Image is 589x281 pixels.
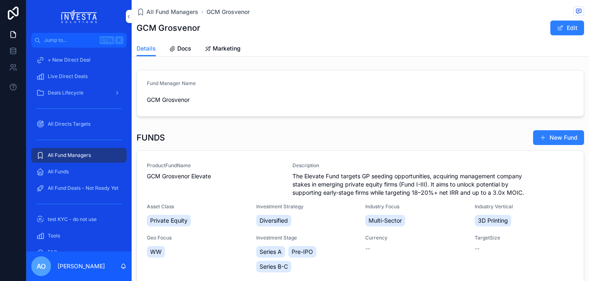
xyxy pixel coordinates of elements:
[147,235,246,241] span: Geo Focus
[48,152,91,159] span: All Fund Managers
[475,244,480,253] span: --
[147,172,283,180] span: GCM Grosvenor Elevate
[61,10,97,23] img: App logo
[31,148,127,163] a: All Fund Managers
[137,22,200,34] h1: GCM Grosvenor
[137,8,198,16] a: All Fund Managers
[31,85,127,100] a: Deals Lifecycle
[137,44,156,53] span: Details
[256,235,356,241] span: Investment Stage
[206,8,250,16] a: GCM Grosvenor
[31,164,127,179] a: All Funds
[204,41,241,58] a: Marketing
[147,80,196,86] span: Fund Manager Name
[292,172,574,197] span: The Elevate Fund targets GP seeding opportunities, acquiring management company stakes in emergin...
[478,217,508,225] span: 3D Printing
[150,217,188,225] span: Private Equity
[31,212,127,227] a: test KYC - do not use
[292,248,313,256] span: Pre-IPO
[48,249,57,256] span: FAQ
[137,41,156,57] a: Details
[365,235,465,241] span: Currency
[256,203,356,210] span: Investment Strategy
[369,217,402,225] span: Multi-Sector
[260,217,288,225] span: Diversified
[116,37,123,44] span: K
[147,203,246,210] span: Asset Class
[48,233,60,239] span: Tools
[48,121,90,127] span: All Directs Targets
[475,203,574,210] span: Industry Vertical
[44,37,96,44] span: Jump to...
[292,162,574,169] span: Description
[213,44,241,53] span: Marketing
[31,117,127,131] a: All Directs Targets
[31,245,127,260] a: FAQ
[550,21,584,35] button: Edit
[31,53,127,67] a: + New Direct Deal
[147,162,283,169] span: ProductFundName
[31,228,127,243] a: Tools
[533,130,584,145] button: New Fund
[48,90,83,96] span: Deals Lifecycle
[169,41,191,58] a: Docs
[37,261,46,271] span: AO
[260,263,288,271] span: Series B-C
[147,96,249,104] span: GCM Grosvenor
[31,181,127,196] a: All Fund Deals - Not Ready Yet
[146,8,198,16] span: All Fund Managers
[177,44,191,53] span: Docs
[365,244,370,253] span: --
[48,168,69,175] span: All Funds
[48,73,88,80] span: Live Direct Deals
[475,235,574,241] span: TargetSize
[58,262,105,270] p: [PERSON_NAME]
[150,248,162,256] span: WW
[100,36,114,44] span: Ctrl
[365,203,465,210] span: Industry Focus
[137,132,165,143] h1: FUNDS
[260,248,282,256] span: Series A
[31,33,127,48] button: Jump to...CtrlK
[31,69,127,84] a: Live Direct Deals
[48,57,90,63] span: + New Direct Deal
[48,216,97,223] span: test KYC - do not use
[48,185,118,191] span: All Fund Deals - Not Ready Yet
[26,48,132,251] div: scrollable content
